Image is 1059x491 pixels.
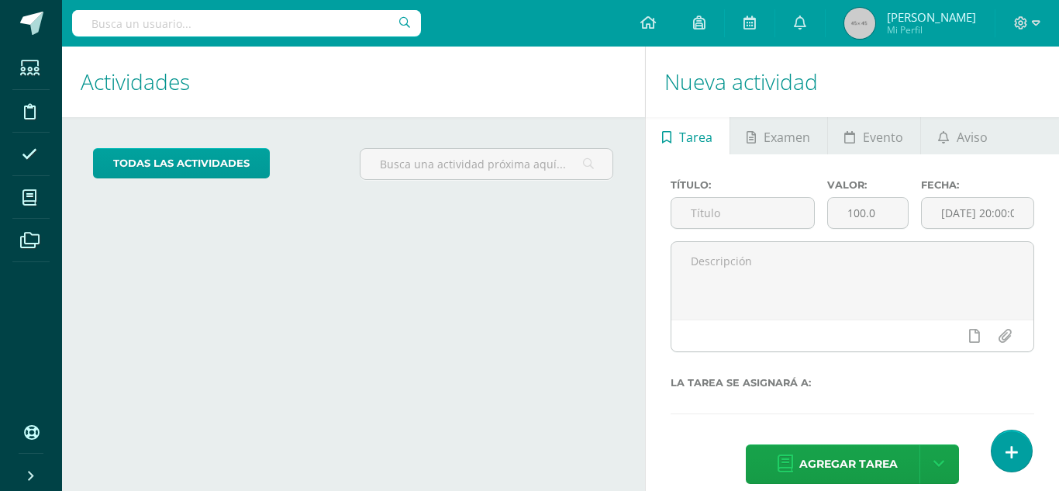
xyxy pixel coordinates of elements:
[671,377,1035,389] label: La tarea se asignará a:
[81,47,626,117] h1: Actividades
[646,117,730,154] a: Tarea
[887,9,976,25] span: [PERSON_NAME]
[671,179,815,191] label: Título:
[887,23,976,36] span: Mi Perfil
[93,148,270,178] a: todas las Actividades
[922,198,1033,228] input: Fecha de entrega
[828,198,908,228] input: Puntos máximos
[730,117,827,154] a: Examen
[360,149,613,179] input: Busca una actividad próxima aquí...
[921,117,1004,154] a: Aviso
[664,47,1041,117] h1: Nueva actividad
[671,198,814,228] input: Título
[799,445,898,483] span: Agregar tarea
[957,119,988,156] span: Aviso
[863,119,903,156] span: Evento
[844,8,875,39] img: 45x45
[764,119,810,156] span: Examen
[72,10,421,36] input: Busca un usuario...
[679,119,712,156] span: Tarea
[827,179,909,191] label: Valor:
[921,179,1034,191] label: Fecha:
[828,117,920,154] a: Evento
